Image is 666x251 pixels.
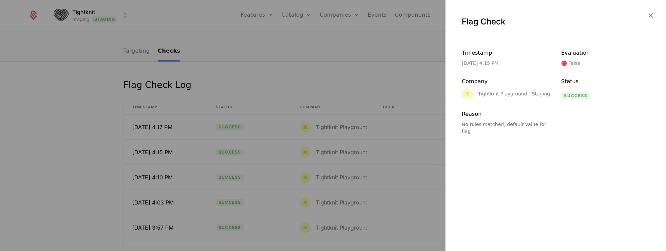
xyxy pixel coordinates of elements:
div: Tightknit Playground - Staging [478,91,550,96]
span: Success [561,92,590,99]
div: Evaluation [561,49,650,57]
div: Timestamp [462,49,550,57]
span: 🔴 False [561,60,582,67]
div: Flag Check [462,16,650,27]
div: Reason [462,110,550,118]
div: Tightknit Playground - Staging [462,88,550,99]
div: Company [462,77,550,86]
div: Status [561,77,650,90]
img: Tightknit Playground - Staging [462,88,473,99]
div: [DATE] 4:15 PM [462,60,550,67]
div: No rules matched; default value for flag [462,121,550,135]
